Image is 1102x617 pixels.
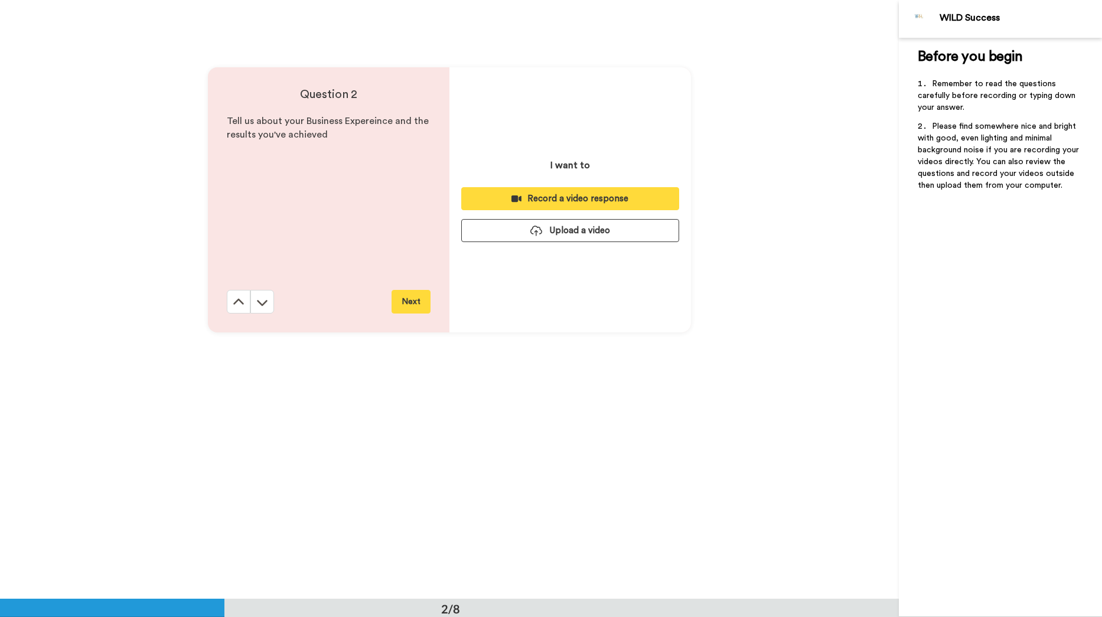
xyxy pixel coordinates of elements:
h4: Question 2 [227,86,431,103]
div: WILD Success [940,12,1101,24]
span: Remember to read the questions carefully before recording or typing down your answer. [918,80,1078,112]
div: Record a video response [471,192,670,205]
p: I want to [550,158,590,172]
div: 2/8 [422,600,479,617]
button: Next [392,290,431,314]
button: Upload a video [461,219,679,242]
button: Record a video response [461,187,679,210]
span: Tell us about your Business Expereince and the results you've achieved [227,116,431,139]
span: Please find somewhere nice and bright with good, even lighting and minimal background noise if yo... [918,122,1081,190]
img: Profile Image [905,5,934,33]
span: Before you begin [918,50,1022,64]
